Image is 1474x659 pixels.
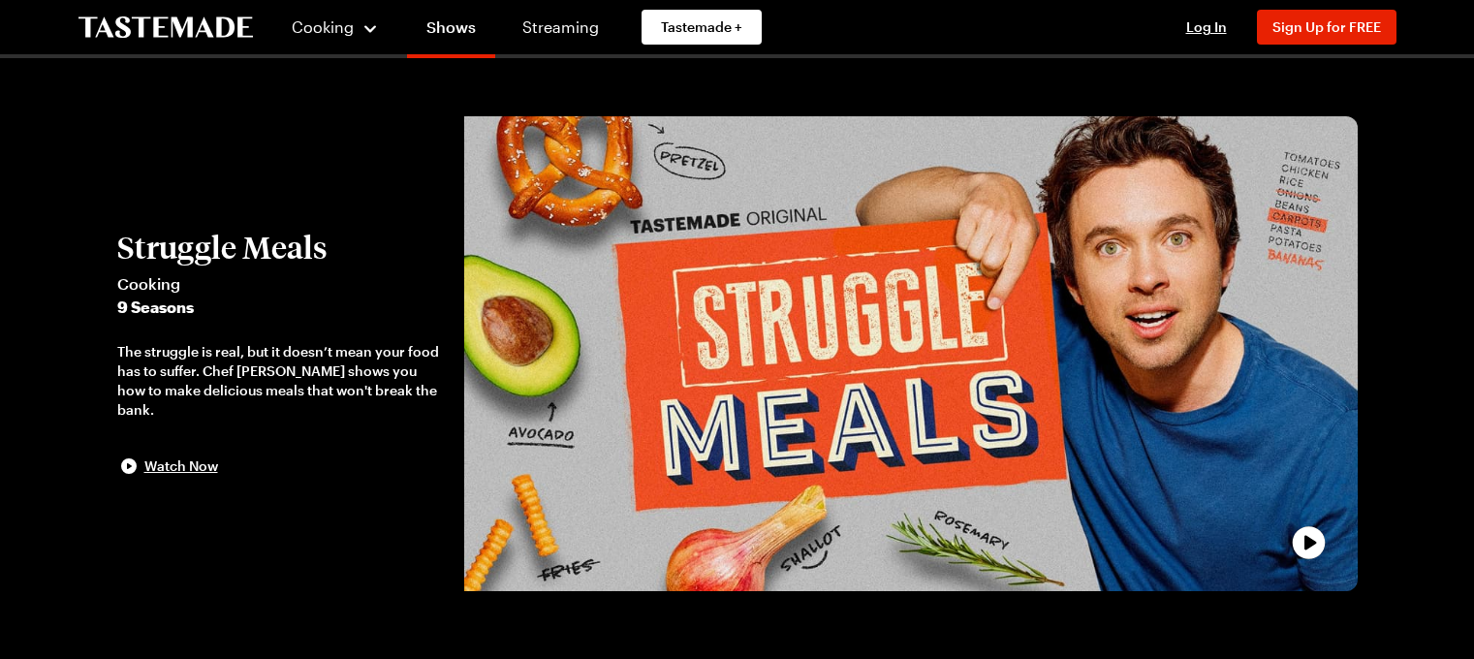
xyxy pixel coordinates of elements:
a: Shows [407,4,495,58]
span: 9 Seasons [117,296,445,319]
img: Struggle Meals [464,116,1358,591]
button: Struggle MealsCooking9 SeasonsThe struggle is real, but it doesn’t mean your food has to suffer. ... [117,230,445,478]
span: Log In [1186,18,1227,35]
span: Sign Up for FREE [1272,18,1381,35]
a: To Tastemade Home Page [78,16,253,39]
a: Tastemade + [642,10,762,45]
button: Sign Up for FREE [1257,10,1396,45]
span: Cooking [292,17,354,36]
button: play trailer [464,116,1358,591]
span: Watch Now [144,456,218,476]
span: Cooking [117,272,445,296]
div: The struggle is real, but it doesn’t mean your food has to suffer. Chef [PERSON_NAME] shows you h... [117,342,445,420]
h2: Struggle Meals [117,230,445,265]
span: Tastemade + [661,17,742,37]
button: Cooking [292,4,380,50]
button: Log In [1168,17,1245,37]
